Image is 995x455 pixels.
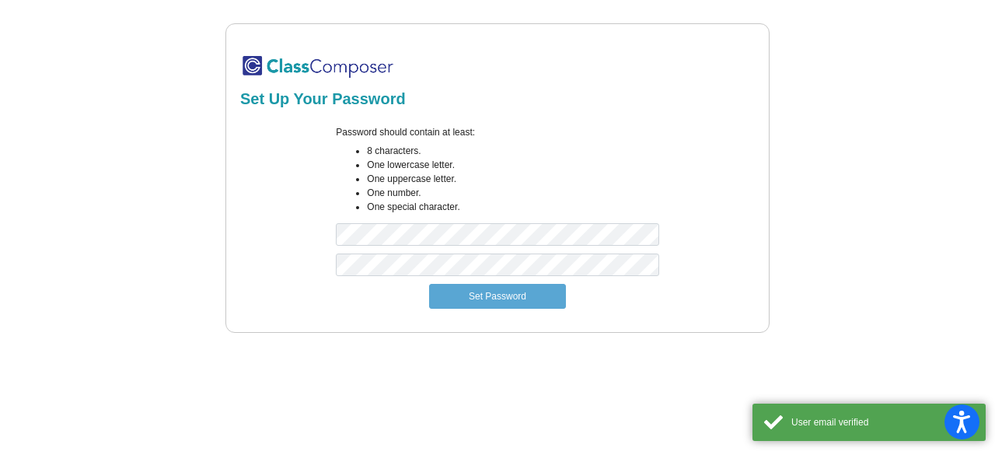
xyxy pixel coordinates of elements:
[367,144,658,158] li: 8 characters.
[429,284,566,309] button: Set Password
[336,125,475,139] label: Password should contain at least:
[367,200,658,214] li: One special character.
[791,415,974,429] div: User email verified
[367,186,658,200] li: One number.
[367,172,658,186] li: One uppercase letter.
[240,89,755,108] h2: Set Up Your Password
[367,158,658,172] li: One lowercase letter.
